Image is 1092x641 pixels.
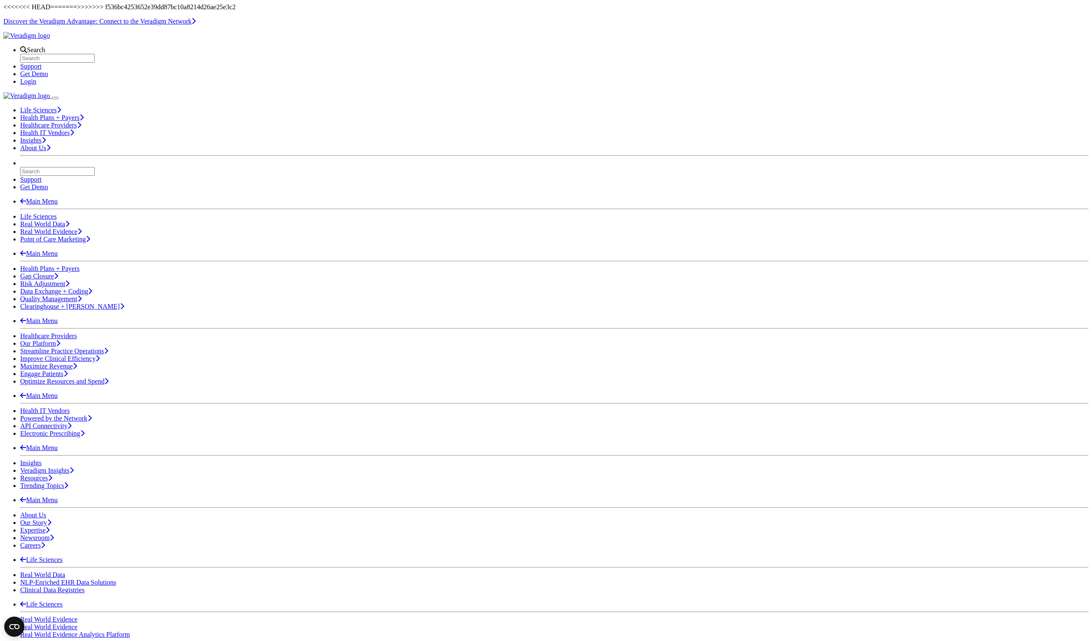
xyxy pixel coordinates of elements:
img: Veradigm logo [3,32,50,40]
a: Engage Patients [20,370,68,377]
a: Login [20,78,36,85]
a: Veradigm logo [3,92,52,99]
a: Health IT Vendors [20,129,74,136]
section: Covid alert [3,18,1089,25]
iframe: Drift Chat Widget [930,589,1082,631]
a: Insights [20,459,42,466]
a: Get Demo [20,70,48,77]
a: Healthcare Providers [20,122,81,129]
img: Veradigm logo [3,92,50,100]
a: Life Sciences [20,556,63,563]
a: Main Menu [20,496,58,503]
a: Search [20,46,45,53]
a: Clearinghouse + [PERSON_NAME] [20,303,124,310]
a: Get Demo [20,183,48,191]
a: Real World Evidence [20,623,77,630]
a: Life Sciences [20,106,61,114]
a: Veradigm logo [3,32,50,39]
a: Our Platform [20,340,60,347]
a: Main Menu [20,392,58,399]
a: Electronic Prescribing [20,430,85,437]
a: Insights [20,137,46,144]
a: About Us [20,511,46,519]
a: Real World Evidence Analytics Platform [20,631,130,638]
a: Main Menu [20,250,58,257]
a: Main Menu [20,444,58,451]
a: Trending Topics [20,482,68,489]
a: Clinical Data Registries [20,586,85,593]
a: Powered by the Network [20,415,92,422]
a: Real World Data [20,220,69,228]
input: Search [20,54,95,63]
a: Main Menu [20,198,58,205]
a: About Us [20,144,50,151]
a: Veradigm Insights [20,467,74,474]
a: Main Menu [20,317,58,324]
a: Resources [20,474,52,482]
a: Optimize Resources and Spend [20,378,109,385]
a: Gap Closure [20,273,58,280]
a: Real World Evidence [20,228,82,235]
a: Support [20,63,42,70]
a: Improve Clinical Efficiency [20,355,100,362]
a: Careers [20,542,45,549]
a: Real World Data [20,571,65,578]
button: Open CMP widget [4,617,24,637]
button: Toggle Navigation Menu [52,97,58,99]
a: NLP-Enriched EHR Data Solutions [20,579,116,586]
a: Support [20,176,42,183]
a: Risk Adjustment [20,280,69,287]
a: Maximize Revenue [20,363,77,370]
a: Real World Evidence [20,616,77,623]
span: Learn More [191,18,196,25]
a: Quality Management [20,295,82,302]
a: Life Sciences [20,213,57,220]
a: Newsroom [20,534,54,541]
a: Point of Care Marketing [20,236,90,243]
a: Health Plans + Payers [20,114,84,121]
a: Healthcare Providers [20,332,77,339]
a: Expertise [20,527,50,534]
a: Life Sciences [20,601,63,608]
input: Search [20,167,95,176]
a: API Connectivity [20,422,72,429]
a: Health IT Vendors [20,407,70,414]
a: Streamline Practice Operations [20,347,108,355]
a: Health Plans + Payers [20,265,80,272]
a: Data Exchange + Coding [20,288,92,295]
a: Discover the Veradigm Advantage: Connect to the Veradigm NetworkLearn More [3,18,196,25]
a: Our Story [20,519,51,526]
